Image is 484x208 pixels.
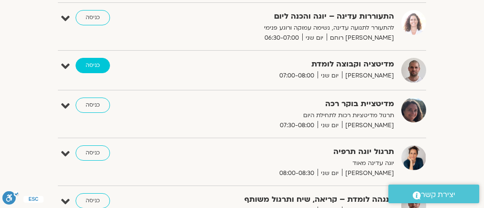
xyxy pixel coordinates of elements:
[318,168,342,178] span: יום שני
[188,193,394,206] strong: סנגהה לומדת – קריאה, שיח ותרגול משותף
[276,120,318,131] span: 07:30-08:00
[302,33,327,43] span: יום שני
[276,71,318,81] span: 07:00-08:00
[318,71,342,81] span: יום שני
[342,71,394,81] span: [PERSON_NAME]
[421,188,455,201] span: יצירת קשר
[276,168,318,178] span: 08:00-08:30
[188,98,394,110] strong: מדיטציית בוקר רכה
[188,145,394,158] strong: תרגול יוגה תרפיה
[327,33,394,43] span: [PERSON_NAME] רוחם
[76,58,110,73] a: כניסה
[342,168,394,178] span: [PERSON_NAME]
[188,110,394,120] p: תרגול מדיטציות רכות לתחילת היום
[388,185,479,203] a: יצירת קשר
[261,33,302,43] span: 06:30-07:00
[188,23,394,33] p: להתעורר לתנועה עדינה, נשימה עמוקה ורוגע פנימי
[76,98,110,113] a: כניסה
[76,145,110,161] a: כניסה
[188,158,394,168] p: יוגה עדינה מאוד
[318,120,342,131] span: יום שני
[188,10,394,23] strong: התעוררות עדינה – יוגה והכנה ליום
[76,10,110,25] a: כניסה
[188,58,394,71] strong: מדיטציה וקבוצה לומדת
[342,120,394,131] span: [PERSON_NAME]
